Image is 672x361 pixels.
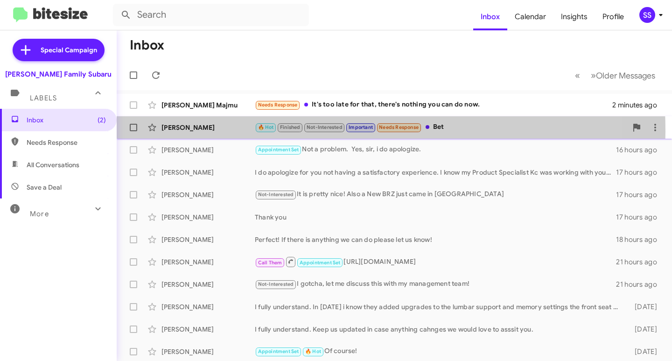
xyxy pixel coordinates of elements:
[473,3,507,30] a: Inbox
[553,3,595,30] a: Insights
[258,102,298,108] span: Needs Response
[27,183,62,192] span: Save a Deal
[161,145,255,155] div: [PERSON_NAME]
[300,260,341,266] span: Appointment Set
[258,260,282,266] span: Call Them
[161,302,255,311] div: [PERSON_NAME]
[616,280,665,289] div: 21 hours ago
[616,257,665,267] div: 21 hours ago
[616,145,665,155] div: 16 hours ago
[113,4,309,26] input: Search
[305,348,321,354] span: 🔥 Hot
[255,346,624,357] div: Of course!
[258,281,294,287] span: Not-Interested
[255,256,616,268] div: [URL][DOMAIN_NAME]
[595,3,631,30] a: Profile
[258,124,274,130] span: 🔥 Hot
[591,70,596,81] span: »
[585,66,661,85] button: Next
[161,280,255,289] div: [PERSON_NAME]
[13,39,105,61] a: Special Campaign
[27,115,106,125] span: Inbox
[575,70,580,81] span: «
[255,302,624,311] div: I fully understand. In [DATE] i know they added upgrades to the lumbar support and memory setting...
[41,45,97,55] span: Special Campaign
[161,168,255,177] div: [PERSON_NAME]
[255,144,616,155] div: Not a problem. Yes, sir, i do apologize.
[258,147,299,153] span: Appointment Set
[307,124,343,130] span: Not-Interested
[639,7,655,23] div: SS
[255,122,627,133] div: Bet
[258,348,299,354] span: Appointment Set
[161,257,255,267] div: [PERSON_NAME]
[612,100,665,110] div: 2 minutes ago
[27,138,106,147] span: Needs Response
[255,189,616,200] div: It is pretty nice! Also a New BRZ just came in [GEOGRAPHIC_DATA]
[255,325,624,334] div: I fully understand. Keep us updated in case anything cahnges we would love to asssit you.
[161,212,255,222] div: [PERSON_NAME]
[30,210,49,218] span: More
[596,71,655,81] span: Older Messages
[616,212,665,222] div: 17 hours ago
[280,124,301,130] span: Finished
[161,347,255,356] div: [PERSON_NAME]
[616,235,665,244] div: 18 hours ago
[255,168,616,177] div: I do apologize for you not having a satisfactory experience. I know my Product Specialist Kc was ...
[349,124,373,130] span: Important
[631,7,662,23] button: SS
[255,99,612,110] div: It's too late for that, there's nothing you can do now.
[30,94,57,102] span: Labels
[161,100,255,110] div: [PERSON_NAME] Majmu
[624,325,665,334] div: [DATE]
[569,66,586,85] button: Previous
[255,235,616,244] div: Perfect! If there is anything we can do please let us know!
[624,302,665,311] div: [DATE]
[507,3,553,30] a: Calendar
[258,191,294,198] span: Not-Interested
[624,347,665,356] div: [DATE]
[130,38,164,53] h1: Inbox
[161,235,255,244] div: [PERSON_NAME]
[255,279,616,290] div: I gotcha, let me discuss this with my management team!
[161,325,255,334] div: [PERSON_NAME]
[570,66,661,85] nav: Page navigation example
[98,115,106,125] span: (2)
[255,212,616,222] div: Thank you
[161,190,255,199] div: [PERSON_NAME]
[616,168,665,177] div: 17 hours ago
[5,70,112,79] div: [PERSON_NAME] Family Subaru
[27,160,79,170] span: All Conversations
[161,123,255,132] div: [PERSON_NAME]
[616,190,665,199] div: 17 hours ago
[379,124,419,130] span: Needs Response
